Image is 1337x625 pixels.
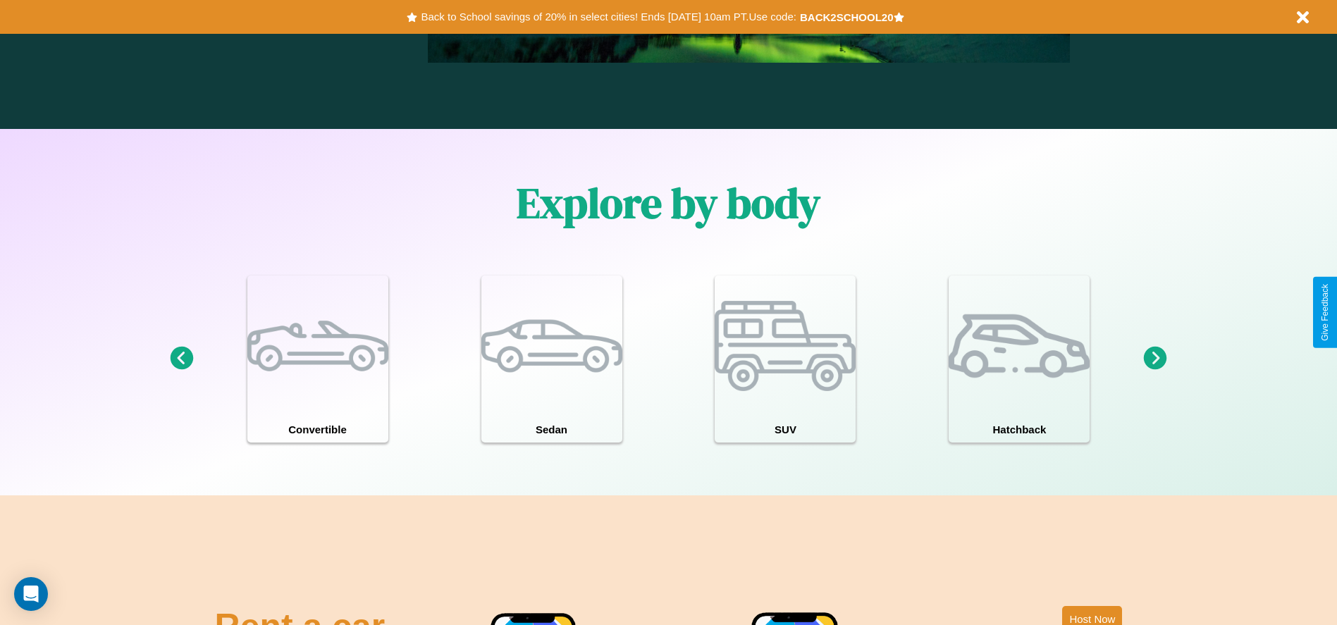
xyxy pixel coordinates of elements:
h4: Hatchback [949,416,1090,443]
button: Back to School savings of 20% in select cities! Ends [DATE] 10am PT.Use code: [417,7,799,27]
h4: SUV [715,416,856,443]
h4: Sedan [481,416,622,443]
b: BACK2SCHOOL20 [800,11,894,23]
h1: Explore by body [517,174,820,232]
div: Open Intercom Messenger [14,577,48,611]
h4: Convertible [247,416,388,443]
div: Give Feedback [1320,284,1330,341]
